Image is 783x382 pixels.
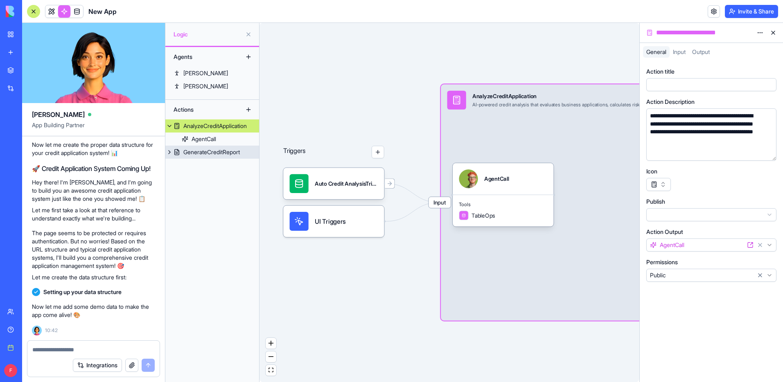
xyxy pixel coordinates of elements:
[646,48,666,55] span: General
[453,163,553,227] div: AgentCallToolsTableOps
[646,98,695,106] label: Action Description
[283,121,384,237] div: Triggers
[441,84,759,321] div: InputAnalyzeCreditApplicationAI-powered credit analysis that evaluates business applications, cal...
[32,229,155,270] p: The page seems to be protected or requires authentication. But no worries! Based on the URL struc...
[315,217,346,226] span: UI Triggers
[32,206,155,222] p: Let me first take a look at that reference to understand exactly what we're building...
[32,164,155,173] h2: 🚀 Credit Application System Coming Up!
[32,178,155,203] p: Hey there! I'm [PERSON_NAME], and I'm going to build you an awesome credit application system jus...
[386,202,439,221] g: Edge from UI_TRIGGERS to 68a72e6d1ad4387a8d4d950e
[165,80,259,93] a: [PERSON_NAME]
[266,365,276,376] button: fit view
[183,82,228,90] div: [PERSON_NAME]
[183,69,228,77] div: [PERSON_NAME]
[646,167,657,175] label: Icon
[183,148,240,156] div: GenerateCreditReport
[283,206,384,237] div: UI Triggers
[4,364,17,377] span: F
[32,273,155,281] p: Let me create the data structure first:
[315,180,378,187] div: Auto Credit AnalysisTrigger
[43,288,122,296] span: Setting up your data structure
[32,141,155,157] p: Now let me create the proper data structure for your credit application system! 📊
[646,258,678,266] label: Permissions
[266,351,276,362] button: zoom out
[165,67,259,80] a: [PERSON_NAME]
[472,102,709,108] div: AI-powered credit analysis that evaluates business applications, calculates risk scores, and prov...
[472,92,709,100] div: AnalyzeCreditApplication
[725,5,778,18] button: Invite & Share
[183,122,247,130] div: AnalyzeCreditApplication
[646,67,675,76] label: Action title
[673,48,686,55] span: Input
[169,50,235,63] div: Agents
[283,168,384,199] div: Auto Credit AnalysisTrigger
[32,121,155,136] span: App Building Partner
[484,175,509,183] div: AgentCall
[429,197,451,208] span: Input
[646,198,665,206] label: Publish
[32,110,85,119] span: [PERSON_NAME]
[6,6,56,17] img: logo
[32,303,155,319] p: Now let me add some demo data to make the app come alive! 🎨
[88,7,117,16] span: New App
[692,48,710,55] span: Output
[165,133,259,146] a: AgentCall
[386,184,439,202] g: Edge from 68a72f3153a254340871fb25 to 68a72e6d1ad4387a8d4d950e
[472,211,495,219] span: TableOps
[192,135,216,143] div: AgentCall
[73,359,122,372] button: Integrations
[266,338,276,349] button: zoom in
[174,30,242,38] span: Logic
[459,201,547,207] span: Tools
[169,103,235,116] div: Actions
[165,146,259,159] a: GenerateCreditReport
[45,327,58,334] span: 10:42
[165,119,259,133] a: AnalyzeCreditApplication
[646,228,683,236] label: Action Output
[283,146,306,158] p: Triggers
[32,326,42,335] img: Ella_00000_wcx2te.png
